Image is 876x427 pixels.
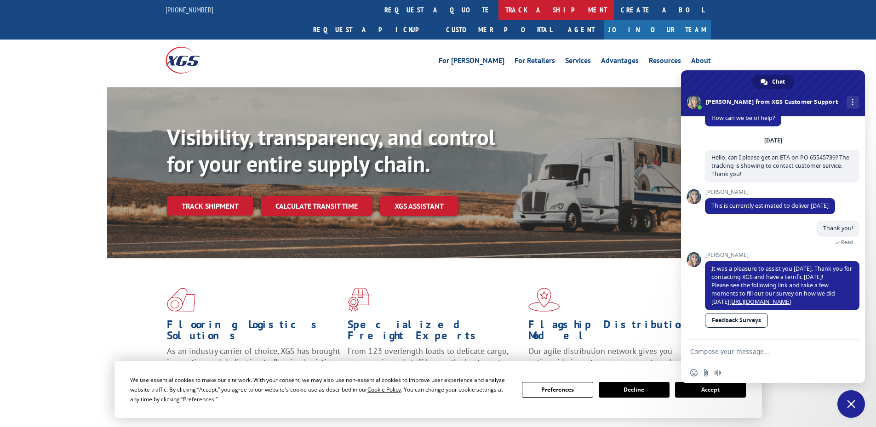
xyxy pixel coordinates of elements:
img: xgs-icon-total-supply-chain-intelligence-red [167,288,195,312]
span: It was a pleasure to assist you [DATE]. Thank you for contacting XGS and have a terrific [DATE]! ... [711,265,852,306]
div: We use essential cookies to make our site work. With your consent, we may also use non-essential ... [130,375,511,404]
a: Services [565,57,591,67]
button: Preferences [522,382,593,398]
a: Agent [559,20,604,40]
div: [DATE] [764,138,782,143]
a: Advantages [601,57,639,67]
p: From 123 overlength loads to delicate cargo, our experienced staff knows the best way to move you... [348,346,521,387]
a: Join Our Team [604,20,711,40]
a: For [PERSON_NAME] [439,57,504,67]
span: Thank you! [823,224,853,232]
span: Audio message [714,369,721,376]
a: Track shipment [167,196,253,216]
span: Our agile distribution network gives you nationwide inventory management on demand. [528,346,698,367]
span: Cookie Policy [367,386,401,393]
a: Chat [752,75,794,89]
span: This is currently estimated to deliver [DATE] [711,202,829,210]
textarea: Compose your message... [690,340,837,363]
a: Calculate transit time [261,196,372,216]
img: xgs-icon-focused-on-flooring-red [348,288,369,312]
a: About [691,57,711,67]
div: Cookie Consent Prompt [115,361,762,418]
h1: Flagship Distribution Model [528,319,702,346]
a: For Retailers [515,57,555,67]
img: xgs-icon-flagship-distribution-model-red [528,288,560,312]
span: Insert an emoji [690,369,698,376]
a: Request a pickup [306,20,439,40]
a: Resources [649,57,681,67]
a: Close chat [837,390,865,418]
span: Preferences [183,395,214,403]
button: Accept [675,382,746,398]
b: Visibility, transparency, and control for your entire supply chain. [167,123,495,178]
span: Chat [772,75,785,89]
span: [PERSON_NAME] [705,252,859,258]
a: Feedback Surveys [705,313,768,328]
span: Read [841,239,853,245]
a: Customer Portal [439,20,559,40]
span: Send a file [702,369,710,376]
a: [URL][DOMAIN_NAME] [729,298,791,306]
a: XGS ASSISTANT [380,196,458,216]
a: [PHONE_NUMBER] [166,5,213,14]
span: Hello, can I please get an ETA on PO 65545739? The tracking is showing to contact customer servic... [711,154,849,178]
button: Decline [599,382,670,398]
span: [PERSON_NAME] [705,189,835,195]
span: As an industry carrier of choice, XGS has brought innovation and dedication to flooring logistics... [167,346,340,378]
h1: Flooring Logistics Solutions [167,319,341,346]
h1: Specialized Freight Experts [348,319,521,346]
